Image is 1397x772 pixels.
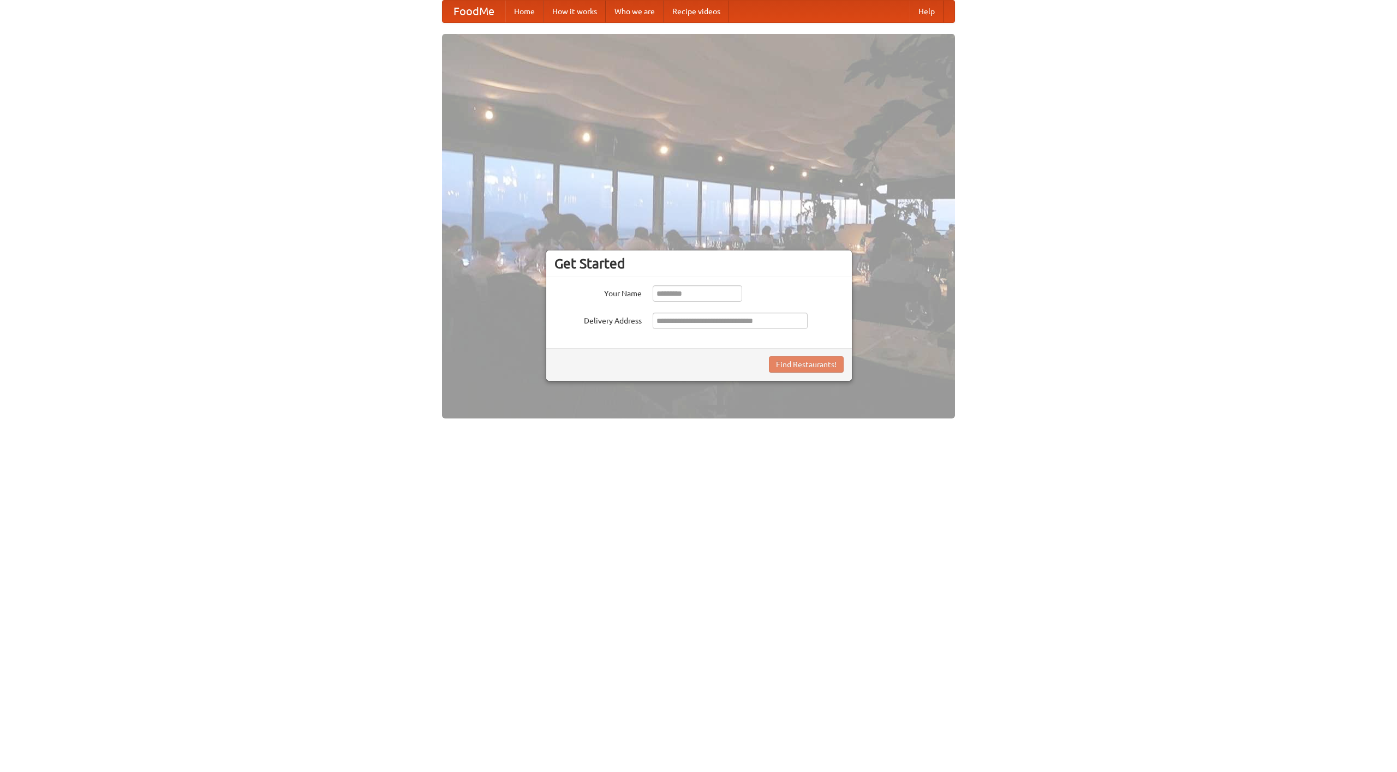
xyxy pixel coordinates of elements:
label: Your Name [554,285,642,299]
h3: Get Started [554,255,844,272]
a: Home [505,1,544,22]
label: Delivery Address [554,313,642,326]
a: Help [910,1,944,22]
a: Recipe videos [664,1,729,22]
a: Who we are [606,1,664,22]
a: How it works [544,1,606,22]
button: Find Restaurants! [769,356,844,373]
a: FoodMe [443,1,505,22]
